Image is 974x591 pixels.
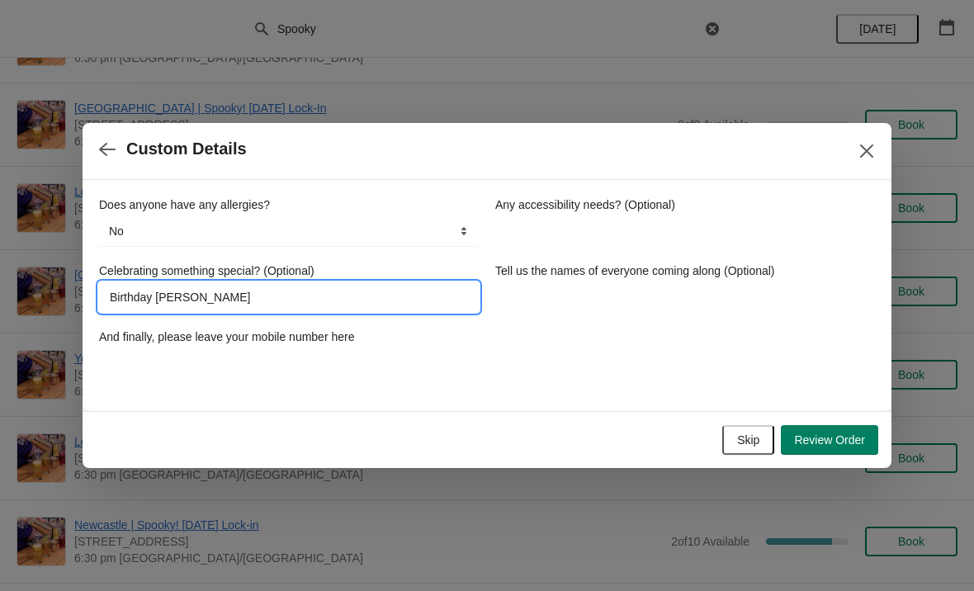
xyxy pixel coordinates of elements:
[495,196,675,213] label: Any accessibility needs? (Optional)
[794,433,865,447] span: Review Order
[495,262,775,279] label: Tell us the names of everyone coming along (Optional)
[99,196,270,213] label: Does anyone have any allergies?
[781,425,878,455] button: Review Order
[99,329,354,345] label: And finally, please leave your mobile number here
[99,262,314,279] label: Celebrating something special? (Optional)
[737,433,759,447] span: Skip
[126,139,247,158] h2: Custom Details
[722,425,774,455] button: Skip
[852,136,882,166] button: Close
